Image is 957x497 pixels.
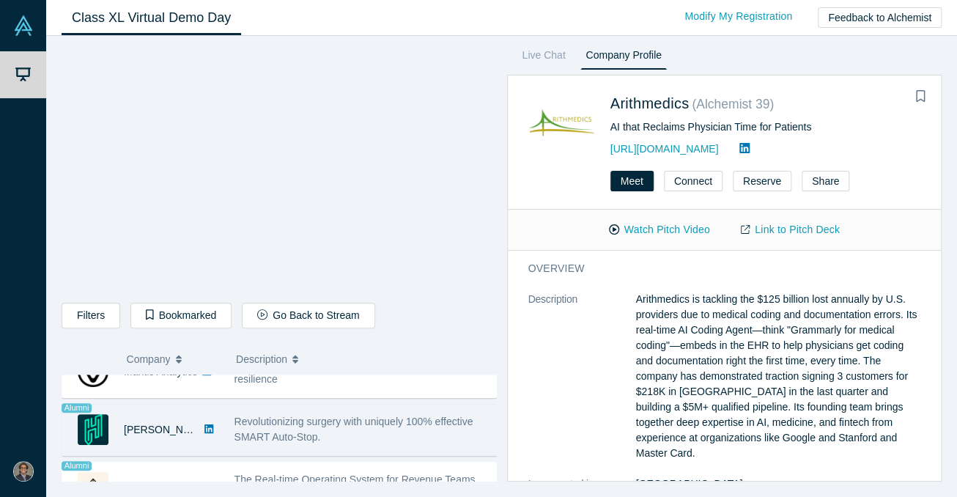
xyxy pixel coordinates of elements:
dt: Description [528,292,636,476]
a: Class XL Virtual Demo Day [62,1,241,35]
small: ( Alchemist 39 ) [692,97,774,111]
button: Connect [664,171,723,191]
a: [PERSON_NAME] Surgical [124,424,248,435]
img: Alchemist Vault Logo [13,15,34,36]
dd: [GEOGRAPHIC_DATA] [636,476,921,492]
button: Filters [62,303,120,328]
img: Chirag Goel's Account [13,461,34,482]
button: Watch Pitch Video [594,217,725,243]
h3: overview [528,261,901,276]
a: Arithmedics [610,95,690,111]
a: Mantis Analytics [124,366,197,378]
a: [URL][DOMAIN_NAME] [610,143,719,155]
button: Reserve [733,171,791,191]
p: Arithmedics is tackling the $125 billion lost annually by U.S. providers due to medical coding an... [636,292,921,461]
img: Arithmedics's Logo [528,92,595,158]
a: Link to Pitch Deck [725,217,855,243]
button: Meet [610,171,654,191]
a: Company Profile [580,46,666,70]
a: Live Chat [517,46,571,70]
button: Share [802,171,849,191]
a: [URL] [124,482,150,493]
button: Bookmarked [130,303,232,328]
span: Description [236,344,287,375]
span: Company [127,344,171,375]
button: Go Back to Stream [242,303,374,328]
button: Description [236,344,487,375]
span: Alumni [62,403,92,413]
a: Modify My Registration [669,4,808,29]
span: The Real-time Operating System for Revenue Teams [234,474,476,485]
button: Bookmark [910,86,931,107]
iframe: Arithmedics [62,48,496,292]
div: AI that Reclaims Physician Time for Patients [610,119,921,135]
button: Company [127,344,221,375]
img: Hubly Surgical's Logo [78,414,108,445]
button: Feedback to Alchemist [818,7,942,28]
span: Revolutionizing surgery with uniquely 100% effective SMART Auto-Stop. [234,416,473,443]
span: Alumni [62,461,92,471]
